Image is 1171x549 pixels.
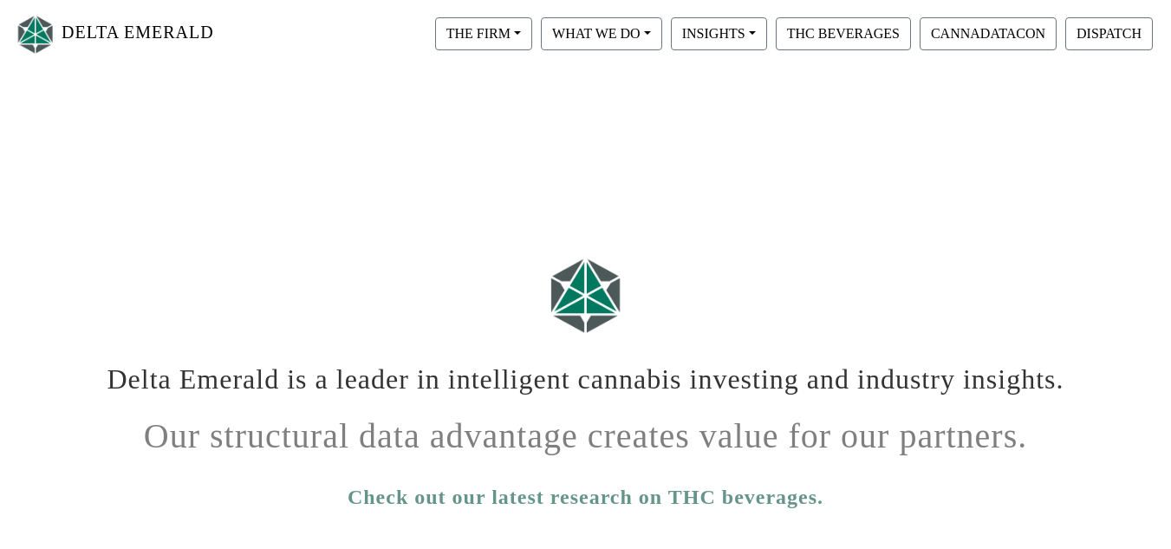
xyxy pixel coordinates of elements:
a: Check out our latest research on THC beverages. [348,481,823,513]
img: Logo [14,11,57,57]
button: WHAT WE DO [541,17,662,50]
a: DISPATCH [1061,25,1157,40]
a: DELTA EMERALD [14,7,214,62]
button: INSIGHTS [671,17,767,50]
button: THC BEVERAGES [776,17,911,50]
a: CANNADATACON [915,25,1061,40]
h1: Our structural data advantage creates value for our partners. [105,402,1067,457]
h1: Delta Emerald is a leader in intelligent cannabis investing and industry insights. [105,350,1067,395]
button: CANNADATACON [920,17,1057,50]
button: DISPATCH [1065,17,1153,50]
a: THC BEVERAGES [771,25,915,40]
img: Logo [543,250,629,341]
button: THE FIRM [435,17,532,50]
